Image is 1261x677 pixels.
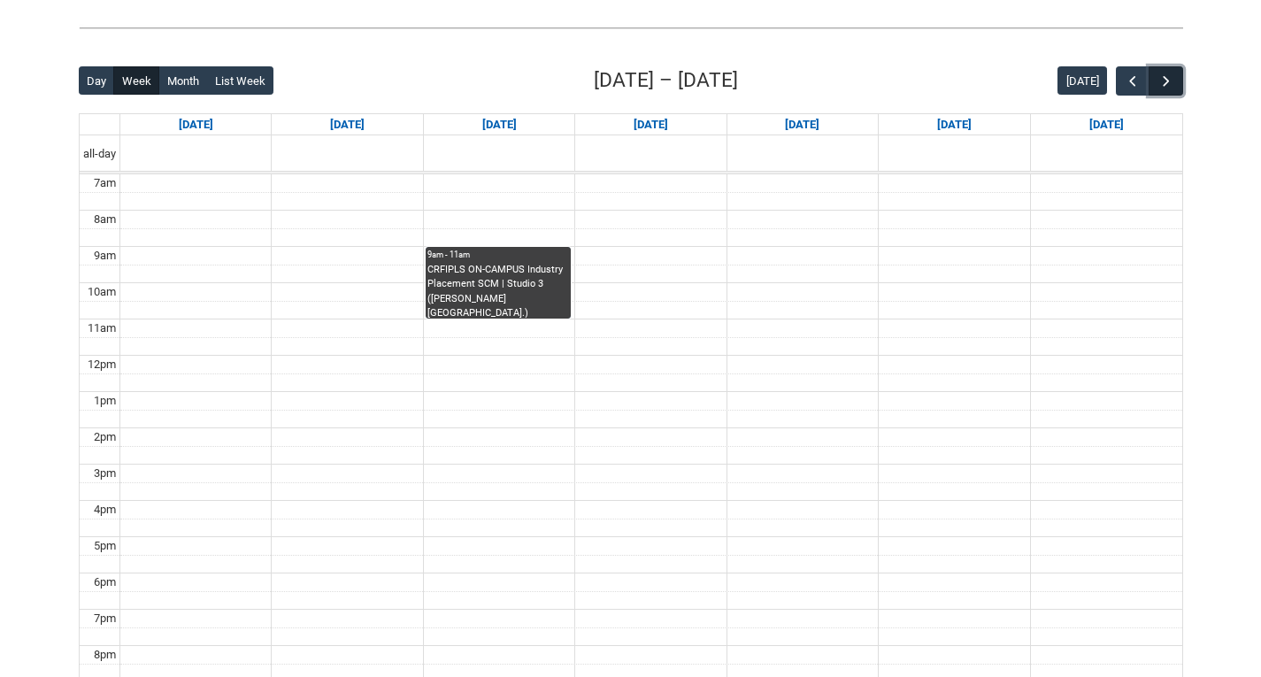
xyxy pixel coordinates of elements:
[90,247,119,265] div: 9am
[206,66,273,95] button: List Week
[934,114,975,135] a: Go to September 26, 2025
[327,114,368,135] a: Go to September 22, 2025
[175,114,217,135] a: Go to September 21, 2025
[84,283,119,301] div: 10am
[1116,66,1150,96] button: Previous Week
[79,66,115,95] button: Day
[90,646,119,664] div: 8pm
[158,66,207,95] button: Month
[113,66,159,95] button: Week
[90,501,119,519] div: 4pm
[84,356,119,373] div: 12pm
[84,319,119,337] div: 11am
[80,145,119,163] span: all-day
[90,428,119,446] div: 2pm
[90,610,119,627] div: 7pm
[90,573,119,591] div: 6pm
[90,211,119,228] div: 8am
[90,174,119,192] div: 7am
[427,263,569,319] div: CRFIPLS ON-CAMPUS Industry Placement SCM | Studio 3 ([PERSON_NAME][GEOGRAPHIC_DATA].) (capacity x...
[781,114,823,135] a: Go to September 25, 2025
[594,65,738,96] h2: [DATE] – [DATE]
[1149,66,1182,96] button: Next Week
[90,465,119,482] div: 3pm
[479,114,520,135] a: Go to September 23, 2025
[1086,114,1127,135] a: Go to September 27, 2025
[1057,66,1107,95] button: [DATE]
[427,249,569,261] div: 9am - 11am
[90,392,119,410] div: 1pm
[79,19,1183,37] img: REDU_GREY_LINE
[630,114,672,135] a: Go to September 24, 2025
[90,537,119,555] div: 5pm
